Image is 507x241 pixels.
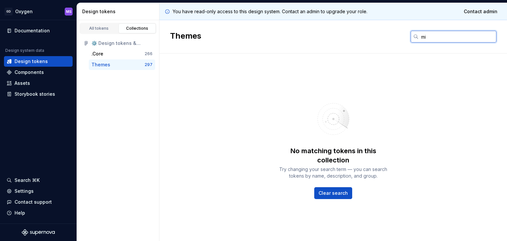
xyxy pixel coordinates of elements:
[5,48,44,53] div: Design system data
[4,56,73,67] a: Design tokens
[419,31,496,43] input: Search in tokens...
[15,188,34,194] div: Settings
[145,51,152,56] div: 266
[314,187,352,199] button: Clear search
[15,69,44,76] div: Components
[274,166,393,179] div: Try changing your search term — you can search tokens by name, description, and group.
[15,27,50,34] div: Documentation
[83,26,116,31] div: All tokens
[4,78,73,88] a: Assets
[82,8,156,15] div: Design tokens
[464,8,497,15] span: Contact admin
[15,58,48,65] div: Design tokens
[15,199,52,205] div: Contact support
[4,197,73,207] button: Contact support
[15,8,33,15] div: Oxygen
[4,208,73,218] button: Help
[459,6,502,17] a: Contact admin
[1,4,75,18] button: GDOxygenMS
[15,177,40,184] div: Search ⌘K
[22,229,55,236] svg: Supernova Logo
[89,49,155,59] button: .Core266
[15,80,30,86] div: Assets
[91,51,103,57] div: .Core
[15,210,25,216] div: Help
[4,67,73,78] a: Components
[89,59,155,70] button: Themes297
[319,190,348,196] span: Clear search
[274,146,393,165] div: No matching tokens in this collection
[4,89,73,99] a: Storybook stories
[145,62,152,67] div: 297
[66,9,72,14] div: MS
[91,40,152,47] div: ⚙️ Design tokens & Foundation
[5,8,13,16] div: GD
[4,175,73,186] button: Search ⌘K
[91,61,110,68] div: Themes
[4,25,73,36] a: Documentation
[121,26,154,31] div: Collections
[4,186,73,196] a: Settings
[15,91,55,97] div: Storybook stories
[170,31,201,43] h2: Themes
[173,8,367,15] p: You have read-only access to this design system. Contact an admin to upgrade your role.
